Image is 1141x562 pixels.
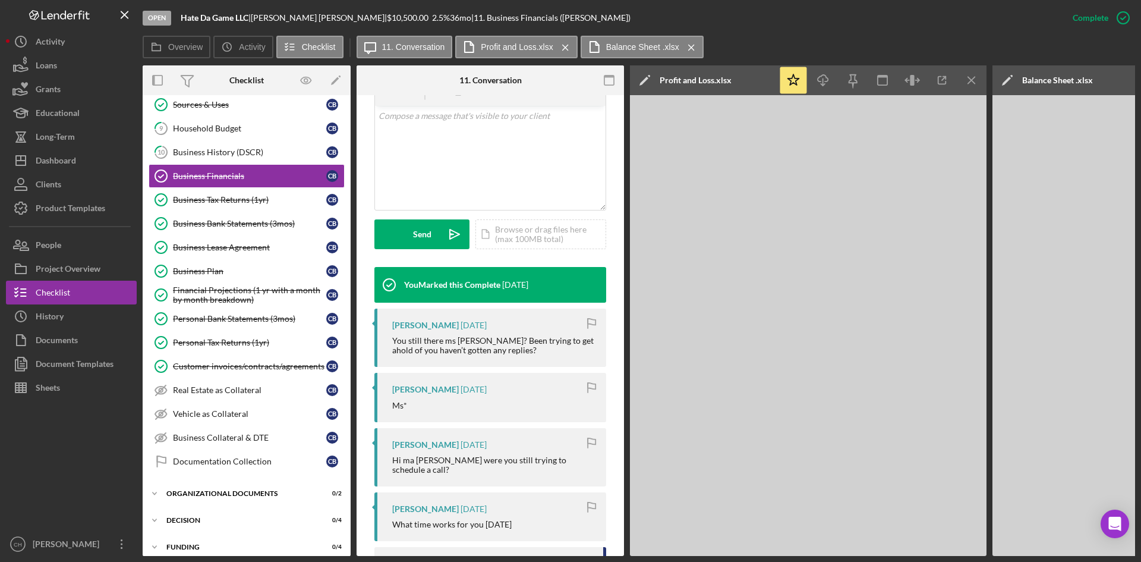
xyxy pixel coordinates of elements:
button: Activity [213,36,273,58]
div: Open Intercom Messenger [1101,510,1129,538]
div: C B [326,99,338,111]
div: Business Bank Statements (3mos) [173,219,326,228]
label: Checklist [302,42,336,52]
div: Business Financials [173,171,326,181]
button: Grants [6,77,137,101]
button: 11. Conversation [357,36,453,58]
div: [PERSON_NAME] [PERSON_NAME] | [251,13,387,23]
button: Overview [143,36,210,58]
div: Balance Sheet .xlsx [1022,76,1093,85]
div: [PERSON_NAME] [392,321,459,330]
div: C B [326,218,338,230]
a: Business Bank Statements (3mos)CB [149,212,345,236]
button: Loans [6,54,137,77]
button: Product Templates [6,196,137,220]
div: C B [326,360,338,372]
div: Organizational Documents [166,490,312,497]
div: [PERSON_NAME] [392,385,459,394]
div: 11. Conversation [459,76,522,85]
tspan: 9 [159,124,163,132]
button: CH[PERSON_NAME] [6,532,137,556]
a: 9Household BudgetCB [149,117,345,140]
div: C B [326,170,338,182]
button: Activity [6,30,137,54]
div: C B [326,432,338,444]
div: | [181,13,251,23]
button: Long-Term [6,125,137,149]
a: 10Business History (DSCR)CB [149,140,345,164]
div: [PERSON_NAME] [392,504,459,514]
div: Business Lease Agreement [173,243,326,252]
div: Profit and Loss.xlsx [660,76,732,85]
div: Project Overview [36,257,100,284]
button: People [6,233,137,257]
div: Hi ma [PERSON_NAME] were you still trying to schedule a call? [392,456,594,475]
div: Decision [166,517,312,524]
div: Personal Bank Statements (3mos) [173,314,326,324]
button: Complete [1061,6,1135,30]
button: Sheets [6,376,137,400]
div: 0 / 4 [320,544,342,551]
div: Vehicle as Collateral [173,409,326,419]
div: 2.5 % [432,13,450,23]
iframe: Document Preview [630,95,986,556]
div: Business Plan [173,266,326,276]
label: Profit and Loss.xlsx [481,42,553,52]
a: Vehicle as CollateralCB [149,402,345,426]
time: 2025-07-30 20:10 [461,385,487,394]
div: Financial Projections (1 yr with a month by month breakdown) [173,285,326,304]
div: Documents [36,328,78,355]
label: 11. Conversation [382,42,445,52]
div: C B [326,408,338,420]
div: Sources & Uses [173,100,326,109]
div: C B [326,337,338,348]
button: Dashboard [6,149,137,172]
div: Product Templates [36,196,105,223]
a: Educational [6,101,137,125]
div: Business Tax Returns (1yr) [173,195,326,205]
a: Real Estate as CollateralCB [149,378,345,402]
button: Checklist [6,281,137,304]
div: You still there ms [PERSON_NAME]? Been trying to get ahold of you haven’t gotten any replies? [392,336,594,355]
a: Business Tax Returns (1yr)CB [149,188,345,212]
div: Customer invoices/contracts/agreements [173,362,326,371]
a: Personal Tax Returns (1yr)CB [149,331,345,354]
div: You Marked this Complete [404,280,500,290]
div: Household Budget [173,124,326,133]
div: 36 mo [450,13,471,23]
div: History [36,304,64,331]
time: 2025-08-01 12:52 [461,321,487,330]
div: Documentation Collection [173,457,326,466]
label: Balance Sheet .xlsx [606,42,679,52]
div: [PERSON_NAME] [392,440,459,450]
button: Balance Sheet .xlsx [581,36,704,58]
a: Documents [6,328,137,352]
button: Project Overview [6,257,137,281]
time: 2025-07-29 21:25 [461,504,487,514]
div: C B [326,289,338,301]
div: Business Collateral & DTE [173,433,326,442]
div: Business History (DSCR) [173,147,326,157]
div: 0 / 4 [320,517,342,524]
div: Activity [36,30,65,56]
div: $10,500.00 [387,13,432,23]
div: People [36,233,61,260]
time: 2025-08-12 14:29 [502,280,528,290]
text: CH [14,541,22,548]
div: Personal Tax Returns (1yr) [173,338,326,347]
div: Checklist [36,281,70,307]
div: C B [326,384,338,396]
div: C B [326,313,338,325]
div: What time works for you [DATE] [392,520,512,529]
div: C B [326,146,338,158]
button: Profit and Loss.xlsx [455,36,577,58]
div: C B [326,194,338,206]
a: Document Templates [6,352,137,376]
div: Loans [36,54,57,80]
a: Customer invoices/contracts/agreementsCB [149,354,345,378]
